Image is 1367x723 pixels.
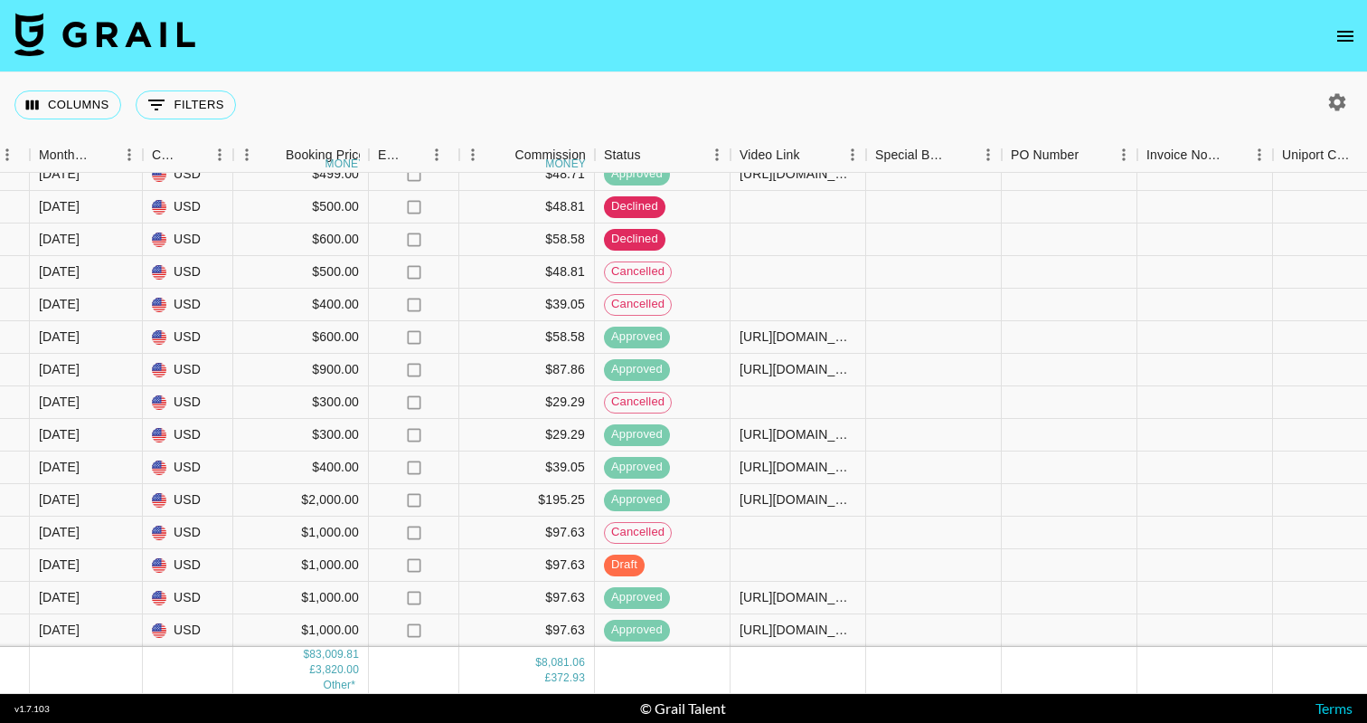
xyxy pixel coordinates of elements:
[605,394,671,411] span: cancelled
[39,262,80,281] div: Jun '25
[143,354,233,386] div: USD
[459,419,595,452] div: $29.29
[1011,138,1079,173] div: PO Number
[143,256,233,289] div: USD
[641,142,666,167] button: Sort
[1221,142,1246,167] button: Sort
[740,328,856,346] div: https://www.tiktok.com/@rosaharberking/video/7514032400532360470
[604,361,670,378] span: approved
[323,679,355,691] span: € 37.55
[39,230,80,248] div: Jun '25
[740,165,856,183] div: https://www.tiktok.com/@rosaharberking/video/7533234949332258070
[489,142,514,167] button: Sort
[286,138,365,173] div: Booking Price
[233,484,369,517] div: $2,000.00
[143,158,233,191] div: USD
[136,90,236,119] button: Show filters
[378,138,403,173] div: Expenses: Remove Commission?
[39,360,80,378] div: Jun '25
[233,289,369,321] div: $400.00
[369,138,459,173] div: Expenses: Remove Commission?
[604,622,670,639] span: approved
[143,386,233,419] div: USD
[975,141,1002,168] button: Menu
[459,256,595,289] div: $48.81
[143,582,233,614] div: USD
[39,588,80,606] div: Jun '25
[233,224,369,256] div: $600.00
[152,138,181,173] div: Currency
[604,328,670,346] span: approved
[740,360,856,378] div: https://www.tiktok.com/@rosaharberking/video/7546471356855061782
[39,328,80,346] div: Jun '25
[143,517,233,549] div: USD
[233,141,260,168] button: Menu
[604,459,670,476] span: approved
[875,138,949,173] div: Special Booking Type
[260,142,286,167] button: Sort
[14,90,121,119] button: Select columns
[39,165,80,183] div: Jun '25
[740,138,800,173] div: Video Link
[703,141,731,168] button: Menu
[39,523,80,541] div: Jun '25
[233,614,369,647] div: $1,000.00
[459,386,595,419] div: $29.29
[143,289,233,321] div: USD
[233,452,369,484] div: $400.00
[233,158,369,191] div: $499.00
[143,191,233,224] div: USD
[459,141,486,168] button: Menu
[233,419,369,452] div: $300.00
[143,614,233,647] div: USD
[39,458,80,476] div: Jun '25
[595,138,731,173] div: Status
[143,484,233,517] div: USD
[459,289,595,321] div: $39.05
[233,386,369,419] div: $300.00
[839,141,866,168] button: Menu
[143,549,233,582] div: USD
[143,419,233,452] div: USD
[14,13,195,56] img: Grail Talent
[39,295,80,313] div: Jun '25
[143,224,233,256] div: USD
[143,321,233,354] div: USD
[1079,142,1104,167] button: Sort
[39,556,80,574] div: Jun '25
[604,231,665,248] span: declined
[233,549,369,582] div: $1,000.00
[233,321,369,354] div: $600.00
[604,589,670,606] span: approved
[233,256,369,289] div: $500.00
[459,517,595,549] div: $97.63
[1146,138,1221,173] div: Invoice Notes
[1282,138,1356,173] div: Uniport Contact Email
[14,703,50,715] div: v 1.7.103
[1315,699,1353,717] a: Terms
[459,549,595,582] div: $97.63
[1002,138,1137,173] div: PO Number
[459,191,595,224] div: $48.81
[800,142,825,167] button: Sort
[423,141,450,168] button: Menu
[604,198,665,215] span: declined
[181,142,206,167] button: Sort
[30,138,143,173] div: Month Due
[39,197,80,215] div: Jun '25
[740,458,856,476] div: https://www.tiktok.com/@sv3ngali1/video/7517026580858801421
[90,142,116,167] button: Sort
[1110,141,1137,168] button: Menu
[1327,18,1363,54] button: open drawer
[459,484,595,517] div: $195.25
[143,452,233,484] div: USD
[233,191,369,224] div: $500.00
[459,614,595,647] div: $97.63
[605,296,671,313] span: cancelled
[459,158,595,191] div: $48.71
[545,158,586,169] div: money
[605,524,671,541] span: cancelled
[325,158,366,169] div: money
[39,490,80,509] div: Jun '25
[403,142,429,167] button: Sort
